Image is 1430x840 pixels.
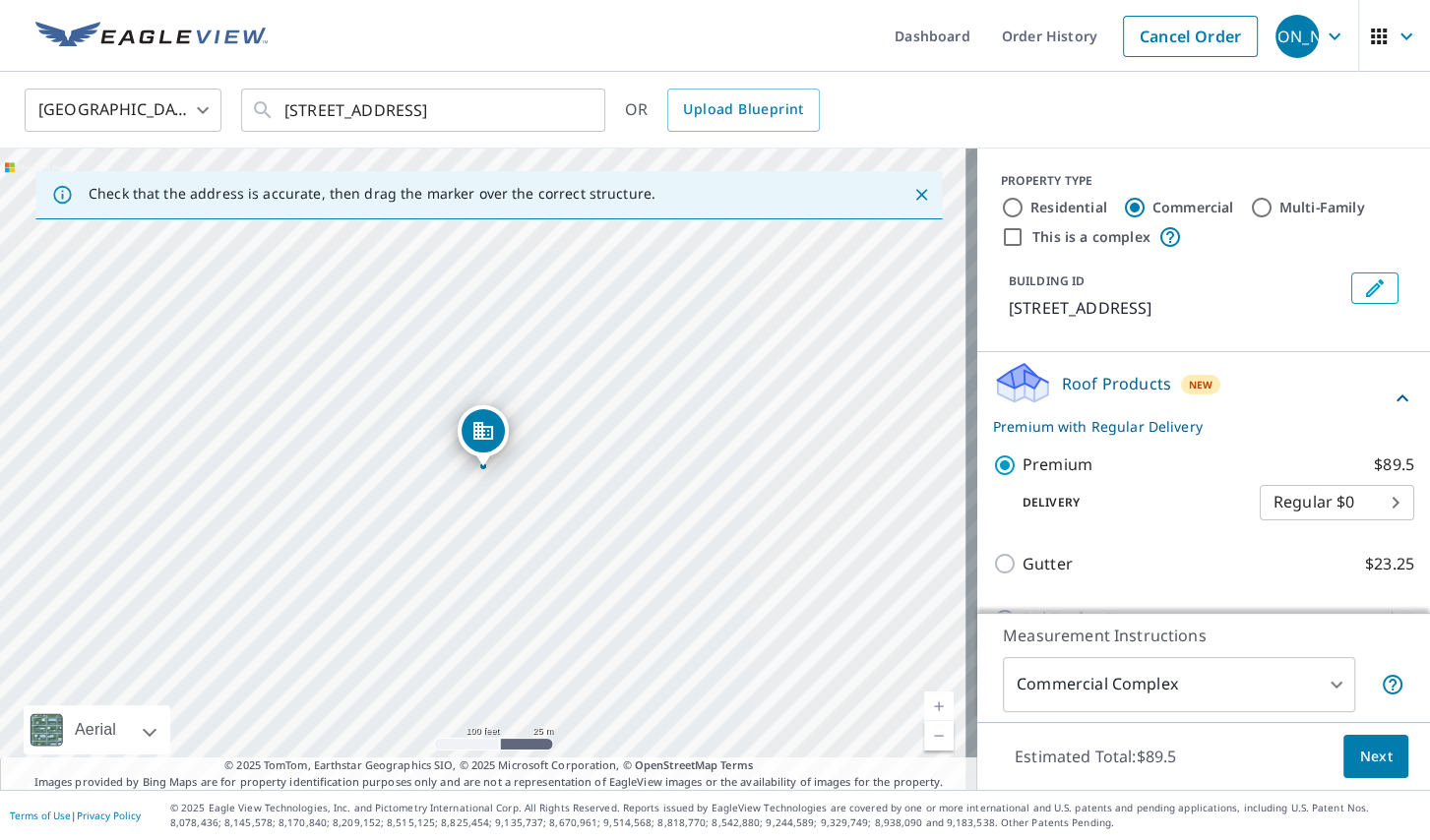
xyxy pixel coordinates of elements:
button: Close [908,182,934,208]
p: | [10,810,141,821]
input: Search by address or latitude-longitude [284,83,565,138]
div: Regular $0 [1260,475,1414,530]
a: Current Level 18, Zoom Out [924,721,954,750]
label: Multi-Family [1279,198,1365,217]
div: Aerial [24,705,170,754]
label: Residential [1030,198,1107,217]
img: EV Logo [35,22,268,51]
a: Privacy Policy [77,809,141,822]
p: Delivery [993,494,1260,511]
p: $23.25 [1365,552,1414,576]
span: Next [1359,745,1393,769]
p: Check that the address is accurate, then drag the marker over the correct structure. [89,185,655,203]
p: Gutter [1023,552,1073,576]
a: Current Level 18, Zoom In [924,691,954,721]
label: Commercial [1152,198,1234,217]
label: This is a complex [1032,227,1150,247]
p: Measurement Instructions [1003,624,1404,647]
p: Bid Perfect™ [1023,607,1118,631]
p: Estimated Total: $89.5 [999,735,1192,778]
a: Terms [720,757,753,772]
p: Premium with Regular Delivery [993,416,1391,437]
div: OR [625,89,820,132]
div: Roof ProductsNewPremium with Regular Delivery [993,360,1414,437]
div: [PERSON_NAME] [1275,15,1319,58]
p: [STREET_ADDRESS] [1009,296,1343,320]
div: Commercial Complex [1003,657,1355,712]
button: Edit building 1 [1351,272,1399,304]
div: Aerial [69,705,122,754]
div: Dropped pin, building 1, Commercial property, 7519 Railroad Ave Severn, MD 21076 [458,405,509,466]
span: © 2025 TomTom, Earthstar Geographics SIO, © 2025 Microsoft Corporation, © [224,757,753,774]
p: $89.5 [1374,452,1414,477]
a: Cancel Order [1123,16,1258,57]
span: Each building may require a separate measurement report; if so, your account will be billed per r... [1381,673,1404,696]
p: Premium [1023,452,1092,477]
p: © 2025 Eagle View Technologies, Inc. and Pictometry International Corp. All Rights Reserved. Repo... [170,801,1420,830]
p: BUILDING ID [1009,272,1085,289]
a: Terms of Use [10,809,71,822]
button: Next [1343,735,1408,779]
div: [GEOGRAPHIC_DATA] [25,83,221,138]
p: $49 [1388,607,1414,631]
div: PROPERTY TYPE [1001,172,1406,190]
span: New [1189,377,1213,392]
span: Upload Blueprint [683,97,803,122]
a: OpenStreetMap [635,757,717,772]
a: Upload Blueprint [667,89,819,132]
p: Roof Products [1062,372,1171,395]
